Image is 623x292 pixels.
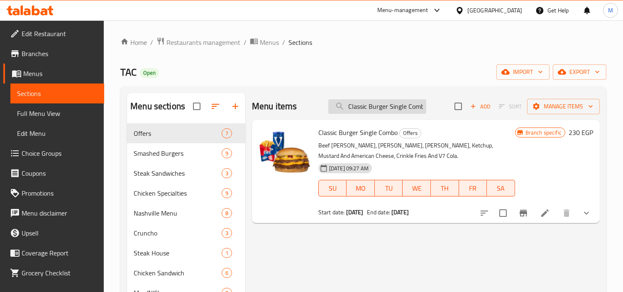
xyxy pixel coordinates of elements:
button: export [553,64,606,80]
span: Offers [134,128,222,138]
span: Grocery Checklist [22,268,98,278]
span: Choice Groups [22,148,98,158]
span: WE [406,182,428,194]
span: 9 [222,189,232,197]
button: WE [403,180,431,196]
div: items [222,188,232,198]
span: MO [350,182,371,194]
div: Cruncho3 [127,223,245,243]
div: items [222,148,232,158]
span: export [559,67,600,77]
a: Edit Restaurant [3,24,104,44]
span: Branch specific [522,129,565,137]
span: End date: [367,207,390,218]
span: Cruncho [134,228,222,238]
span: Steak House [134,248,222,258]
a: Edit Menu [10,123,104,143]
button: Add section [225,96,245,116]
span: Promotions [22,188,98,198]
a: Home [120,37,147,47]
img: Classic Burger Single Combo [259,127,312,180]
div: items [222,228,232,238]
button: TH [431,180,459,196]
span: TH [434,182,456,194]
div: Offers7 [127,123,245,143]
span: Open [140,69,159,76]
button: import [496,64,550,80]
div: items [222,168,232,178]
li: / [282,37,285,47]
span: TU [378,182,400,194]
span: Add item [467,100,494,113]
span: FR [462,182,484,194]
span: Smashed Burgers [134,148,222,158]
button: SU [318,180,347,196]
span: Chicken Specialties [134,188,222,198]
span: 3 [222,169,232,177]
a: Choice Groups [3,143,104,163]
a: Coverage Report [3,243,104,263]
a: Menu disclaimer [3,203,104,223]
span: [DATE] 09:27 AM [326,164,372,172]
div: [GEOGRAPHIC_DATA] [467,6,522,15]
span: SU [322,182,343,194]
div: items [222,268,232,278]
span: 6 [222,269,232,277]
h6: 230 EGP [569,127,593,138]
span: Select all sections [188,98,205,115]
div: Steak Sandwiches3 [127,163,245,183]
a: Restaurants management [156,37,240,48]
input: search [328,99,426,114]
div: Menu-management [377,5,428,15]
b: [DATE] [346,207,364,218]
span: 1 [222,249,232,257]
span: Add [469,102,491,111]
button: FR [459,180,487,196]
span: Branches [22,49,98,59]
span: Menus [260,37,279,47]
span: 7 [222,130,232,137]
p: Beef [PERSON_NAME], [PERSON_NAME], [PERSON_NAME], Ketchup, Mustard And American Cheese, Crinkle F... [318,140,515,161]
span: Edit Menu [17,128,98,138]
div: Nashville Menu8 [127,203,245,223]
span: Manage items [534,101,593,112]
span: Sections [288,37,312,47]
span: Edit Restaurant [22,29,98,39]
div: Smashed Burgers9 [127,143,245,163]
button: MO [347,180,375,196]
div: items [222,208,232,218]
button: show more [577,203,596,223]
span: TAC [120,63,137,81]
div: Open [140,68,159,78]
span: 3 [222,229,232,237]
span: Restaurants management [166,37,240,47]
span: Select section [450,98,467,115]
button: Add [467,100,494,113]
nav: breadcrumb [120,37,606,48]
button: SA [487,180,515,196]
a: Edit menu item [540,208,550,218]
span: Classic Burger Single Combo [318,126,398,139]
span: SA [490,182,512,194]
h2: Menu items [252,100,297,113]
span: Offers [400,128,421,138]
button: delete [557,203,577,223]
span: Select section first [494,100,527,113]
span: Steak Sandwiches [134,168,222,178]
span: Coverage Report [22,248,98,258]
a: Upsell [3,223,104,243]
div: Chicken Sandwich6 [127,263,245,283]
button: Manage items [527,99,600,114]
a: Menus [250,37,279,48]
span: import [503,67,543,77]
div: Chicken Specialties9 [127,183,245,203]
span: Nashville Menu [134,208,222,218]
span: Upsell [22,228,98,238]
a: Menus [3,64,104,83]
span: Select to update [494,204,512,222]
b: [DATE] [391,207,409,218]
